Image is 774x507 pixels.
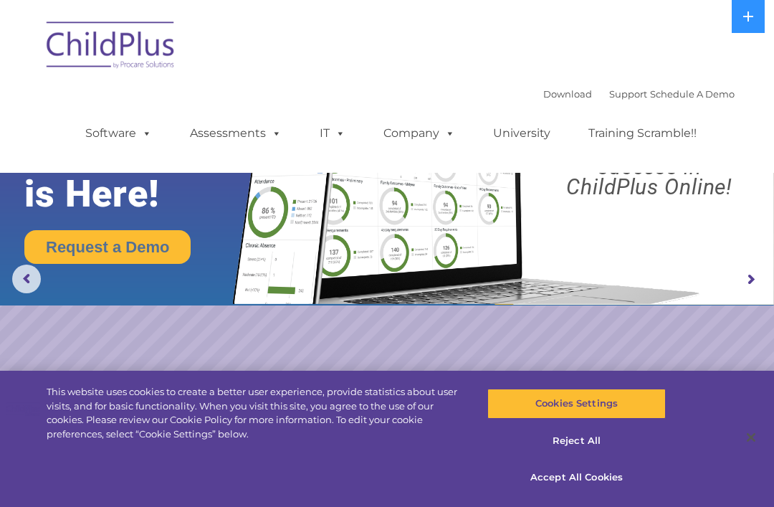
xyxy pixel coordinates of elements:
[574,119,711,148] a: Training Scramble!!
[479,119,565,148] a: University
[609,88,647,100] a: Support
[650,88,735,100] a: Schedule A Demo
[369,119,469,148] a: Company
[735,422,767,453] button: Close
[487,426,665,456] button: Reject All
[535,97,765,197] rs-layer: Boost your productivity and streamline your success in ChildPlus Online!
[71,119,166,148] a: Software
[487,389,665,419] button: Cookies Settings
[24,88,272,215] rs-layer: The Future of ChildPlus is Here!
[487,463,665,493] button: Accept All Cookies
[543,88,592,100] a: Download
[543,88,735,100] font: |
[24,230,191,264] a: Request a Demo
[305,119,360,148] a: IT
[47,385,464,441] div: This website uses cookies to create a better user experience, provide statistics about user visit...
[176,119,296,148] a: Assessments
[39,11,183,83] img: ChildPlus by Procare Solutions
